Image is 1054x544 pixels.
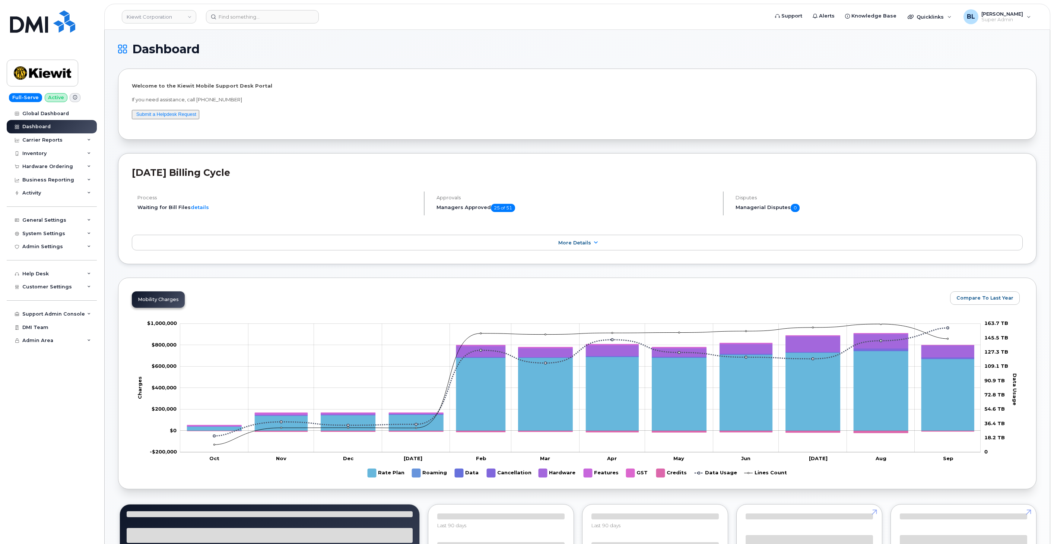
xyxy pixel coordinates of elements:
[591,522,620,528] span: Last 90 days
[276,456,286,462] tspan: Nov
[809,456,828,462] tspan: [DATE]
[476,456,486,462] tspan: Feb
[152,406,177,412] g: $0
[191,204,209,210] a: details
[744,466,787,480] g: Lines Count
[368,466,404,480] g: Rate Plan
[147,320,177,326] tspan: $1,000,000
[132,44,200,55] span: Dashboard
[404,456,422,462] tspan: [DATE]
[152,363,177,369] tspan: $600,000
[152,342,177,348] tspan: $800,000
[137,195,418,200] h4: Process
[209,456,219,462] tspan: Oct
[152,363,177,369] g: $0
[343,456,354,462] tspan: Dec
[984,320,1008,326] tspan: 163.7 TB
[436,204,717,212] h5: Managers Approved
[150,449,177,455] tspan: -$200,000
[132,96,1023,103] p: If you need assistance, call [PHONE_NUMBER]
[741,456,750,462] tspan: Jun
[943,456,953,462] tspan: Sep
[487,466,531,480] g: Cancellation
[984,406,1005,412] tspan: 54.6 TB
[1012,373,1018,405] tspan: Data Usage
[950,291,1020,305] button: Compare To Last Year
[984,349,1008,355] tspan: 127.3 TB
[558,240,591,246] span: More Details
[132,167,1023,178] h2: [DATE] Billing Cycle
[132,110,199,119] button: Submit a Helpdesk Request
[137,320,1018,481] g: Chart
[626,466,649,480] g: GST
[368,466,787,480] g: Legend
[187,431,974,433] g: Credits
[491,204,515,212] span: 25 of 51
[152,406,177,412] tspan: $200,000
[147,320,177,326] g: $0
[736,204,1023,212] h5: Managerial Disputes
[152,385,177,390] tspan: $400,000
[791,204,800,212] span: 0
[984,363,1008,369] tspan: 109.1 TB
[984,335,1008,341] tspan: 145.5 TB
[150,449,177,455] g: $0
[412,466,447,480] g: Roaming
[152,342,177,348] g: $0
[187,351,974,431] g: Rate Plan
[584,466,619,480] g: Features
[875,456,886,462] tspan: Aug
[656,466,687,480] g: Credits
[674,456,685,462] tspan: May
[984,449,988,455] tspan: 0
[137,376,143,399] tspan: Charges
[956,294,1013,301] span: Compare To Last Year
[187,333,974,426] g: Features
[984,392,1005,398] tspan: 72.8 TB
[607,456,617,462] tspan: Apr
[984,377,1005,383] tspan: 90.9 TB
[136,111,196,117] a: Submit a Helpdesk Request
[436,195,717,200] h4: Approvals
[695,466,737,480] g: Data Usage
[170,427,177,433] tspan: $0
[455,466,479,480] g: Data
[132,82,1023,89] p: Welcome to the Kiewit Mobile Support Desk Portal
[187,333,974,426] g: GST
[437,522,466,528] span: Last 90 days
[539,466,576,480] g: Hardware
[984,420,1005,426] tspan: 36.4 TB
[540,456,550,462] tspan: Mar
[984,434,1005,440] tspan: 18.2 TB
[736,195,1023,200] h4: Disputes
[137,204,418,211] li: Waiting for Bill Files
[152,385,177,390] g: $0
